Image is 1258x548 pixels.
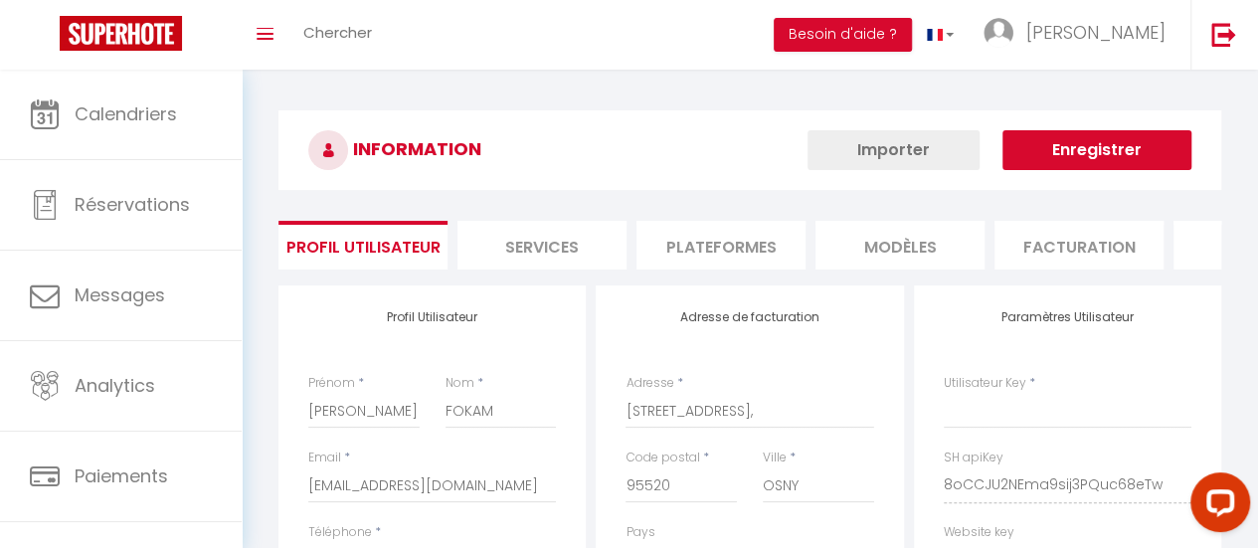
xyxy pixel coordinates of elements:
label: Téléphone [308,523,372,542]
label: Code postal [626,449,699,467]
span: Analytics [75,373,155,398]
h3: INFORMATION [278,110,1221,190]
label: Adresse [626,374,673,393]
span: Réservations [75,192,190,217]
label: Nom [446,374,474,393]
li: Plateformes [636,221,806,270]
label: Pays [626,523,654,542]
li: Profil Utilisateur [278,221,448,270]
span: Paiements [75,463,168,488]
span: Calendriers [75,101,177,126]
span: Messages [75,282,165,307]
button: Enregistrer [1002,130,1191,170]
span: [PERSON_NAME] [1026,20,1166,45]
img: Super Booking [60,16,182,51]
button: Importer [808,130,980,170]
h4: Profil Utilisateur [308,310,556,324]
label: Email [308,449,341,467]
label: Ville [763,449,787,467]
label: Utilisateur Key [944,374,1026,393]
h4: Adresse de facturation [626,310,873,324]
img: logout [1211,22,1236,47]
span: Chercher [303,22,372,43]
button: Besoin d'aide ? [774,18,912,52]
h4: Paramètres Utilisateur [944,310,1191,324]
label: Prénom [308,374,355,393]
li: Services [457,221,627,270]
img: ... [984,18,1013,48]
iframe: LiveChat chat widget [1174,464,1258,548]
li: Facturation [994,221,1164,270]
label: Website key [944,523,1014,542]
label: SH apiKey [944,449,1003,467]
li: MODÈLES [815,221,985,270]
